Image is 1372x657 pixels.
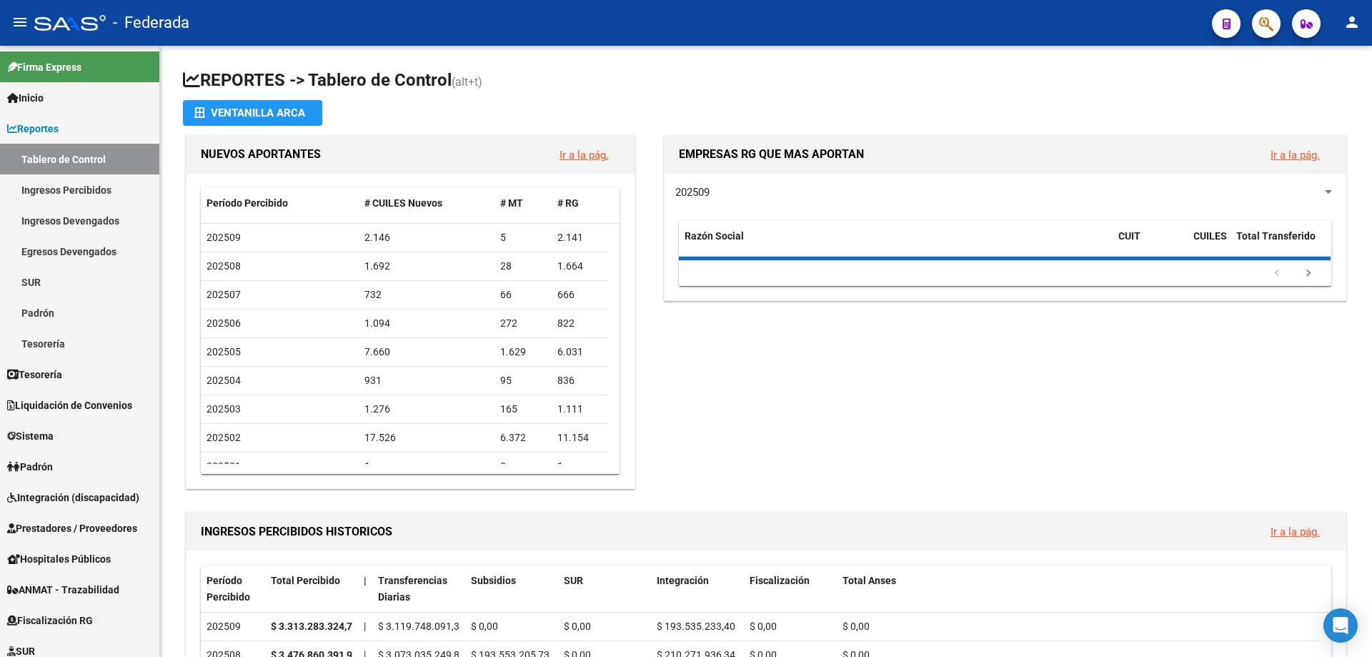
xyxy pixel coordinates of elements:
[7,551,111,567] span: Hospitales Públicos
[207,346,241,357] span: 202505
[842,621,870,632] span: $ 0,00
[500,229,546,246] div: 5
[557,344,603,360] div: 6.031
[7,90,44,106] span: Inicio
[364,197,442,209] span: # CUILES Nuevos
[7,520,137,536] span: Prestadores / Proveedores
[548,142,620,168] button: Ir a la pág.
[500,197,523,209] span: # MT
[750,621,777,632] span: $ 0,00
[1188,221,1231,268] datatable-header-cell: CUILES
[7,582,119,598] span: ANMAT - Trazabilidad
[557,258,603,275] div: 1.664
[500,315,546,332] div: 272
[7,121,59,137] span: Reportes
[1263,266,1291,282] a: go to previous page
[7,490,139,505] span: Integración (discapacidad)
[471,621,498,632] span: $ 0,00
[364,458,489,475] div: 1
[1193,230,1227,242] span: CUILES
[564,621,591,632] span: $ 0,00
[7,397,132,413] span: Liquidación de Convenios
[378,575,447,603] span: Transferencias Diarias
[207,403,241,415] span: 202503
[359,188,495,219] datatable-header-cell: # CUILES Nuevos
[265,565,358,613] datatable-header-cell: Total Percibido
[1259,142,1331,168] button: Ir a la pág.
[500,401,546,418] div: 165
[207,260,241,272] span: 202508
[557,315,603,332] div: 822
[500,287,546,303] div: 66
[7,428,54,444] span: Sistema
[675,186,710,199] span: 202509
[1113,221,1188,268] datatable-header-cell: CUIT
[750,575,810,586] span: Fiscalización
[364,315,489,332] div: 1.094
[744,565,837,613] datatable-header-cell: Fiscalización
[452,75,482,89] span: (alt+t)
[465,565,558,613] datatable-header-cell: Subsidios
[1295,266,1322,282] a: go to next page
[364,344,489,360] div: 7.660
[500,258,546,275] div: 28
[1259,518,1331,545] button: Ir a la pág.
[372,565,465,613] datatable-header-cell: Transferencias Diarias
[1118,230,1140,242] span: CUIT
[207,460,241,472] span: 202501
[207,375,241,386] span: 202504
[1271,149,1320,162] a: Ir a la pág.
[557,372,603,389] div: 836
[557,401,603,418] div: 1.111
[201,525,392,538] span: INGRESOS PERCIBIDOS HISTORICOS
[113,7,189,39] span: - Federada
[364,258,489,275] div: 1.692
[1236,230,1316,242] span: Total Transferido
[471,575,516,586] span: Subsidios
[837,565,1320,613] datatable-header-cell: Total Anses
[183,69,1349,94] h1: REPORTES -> Tablero de Control
[1231,221,1331,268] datatable-header-cell: Total Transferido
[207,289,241,300] span: 202507
[842,575,896,586] span: Total Anses
[500,372,546,389] div: 95
[364,229,489,246] div: 2.146
[207,575,250,603] span: Período Percibido
[564,575,583,586] span: SUR
[358,565,372,613] datatable-header-cell: |
[378,621,465,632] span: $ 3.119.748.091,35
[500,344,546,360] div: 1.629
[557,287,603,303] div: 666
[207,197,288,209] span: Período Percibido
[685,230,744,242] span: Razón Social
[7,367,62,382] span: Tesorería
[201,188,359,219] datatable-header-cell: Período Percibido
[183,100,322,126] button: Ventanilla ARCA
[500,458,546,475] div: 0
[364,621,366,632] span: |
[194,100,311,126] div: Ventanilla ARCA
[657,575,709,586] span: Integración
[657,621,735,632] span: $ 193.535.233,40
[271,575,340,586] span: Total Percibido
[1271,525,1320,538] a: Ir a la pág.
[557,430,603,446] div: 11.154
[364,430,489,446] div: 17.526
[364,575,367,586] span: |
[558,565,651,613] datatable-header-cell: SUR
[364,372,489,389] div: 931
[651,565,744,613] datatable-header-cell: Integración
[11,14,29,31] mat-icon: menu
[7,613,93,628] span: Fiscalización RG
[207,618,259,635] div: 202509
[500,430,546,446] div: 6.372
[7,459,53,475] span: Padrón
[7,59,81,75] span: Firma Express
[1323,608,1358,643] div: Open Intercom Messenger
[364,401,489,418] div: 1.276
[552,188,609,219] datatable-header-cell: # RG
[679,221,1113,268] datatable-header-cell: Razón Social
[201,147,321,161] span: NUEVOS APORTANTES
[557,197,579,209] span: # RG
[1343,14,1361,31] mat-icon: person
